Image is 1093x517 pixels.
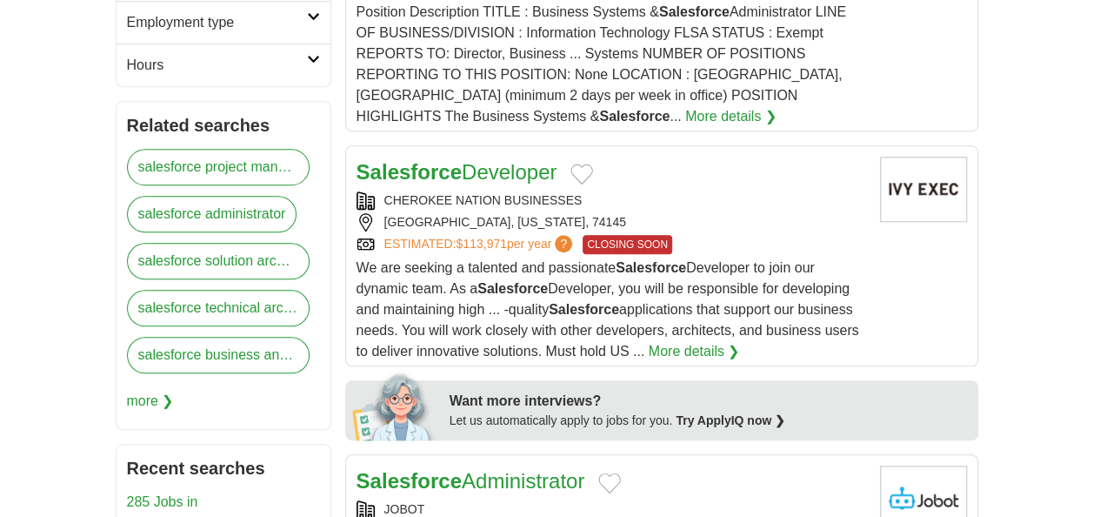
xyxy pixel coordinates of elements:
[117,44,330,86] a: Hours
[357,4,846,124] span: Position Description TITLE : Business Systems & Administrator LINE OF BUSINESS/DIVISION : Informa...
[555,235,572,252] span: ?
[456,237,506,251] span: $113,971
[583,235,672,254] span: CLOSING SOON
[127,290,310,326] a: salesforce technical architect
[117,1,330,44] a: Employment type
[127,112,320,138] h2: Related searches
[450,412,968,430] div: Let us automatically apply to jobs for you.
[357,213,866,232] div: [GEOGRAPHIC_DATA], [US_STATE], 74145
[352,371,437,440] img: apply-iq-scientist.png
[649,341,740,362] a: More details ❯
[357,160,557,184] a: SalesforceDeveloper
[357,260,859,359] span: We are seeking a talented and passionate Developer to join our dynamic team. As a Developer, you ...
[127,337,310,373] a: salesforce business analyst
[549,302,619,317] strong: Salesforce
[127,12,307,33] h2: Employment type
[127,243,310,279] a: salesforce solution architect
[357,191,866,210] div: CHEROKEE NATION BUSINESSES
[384,502,425,516] a: JOBOT
[880,157,967,222] img: Company logo
[598,473,621,493] button: Add to favorite jobs
[357,160,462,184] strong: Salesforce
[127,55,307,76] h2: Hours
[357,469,462,493] strong: Salesforce
[127,455,320,481] h2: Recent searches
[450,391,968,412] div: Want more interviews?
[384,235,576,254] a: ESTIMATED:$113,971per year?
[477,281,548,296] strong: Salesforce
[659,4,730,19] strong: Salesforce
[676,413,785,427] a: Try ApplyIQ now ❯
[570,164,593,185] button: Add to favorite jobs
[127,149,310,185] a: salesforce project manager
[127,196,297,232] a: salesforce administrator
[685,106,776,127] a: More details ❯
[616,260,686,275] strong: Salesforce
[599,109,670,124] strong: Salesforce
[357,469,585,493] a: SalesforceAdministrator
[127,384,174,419] span: more ❯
